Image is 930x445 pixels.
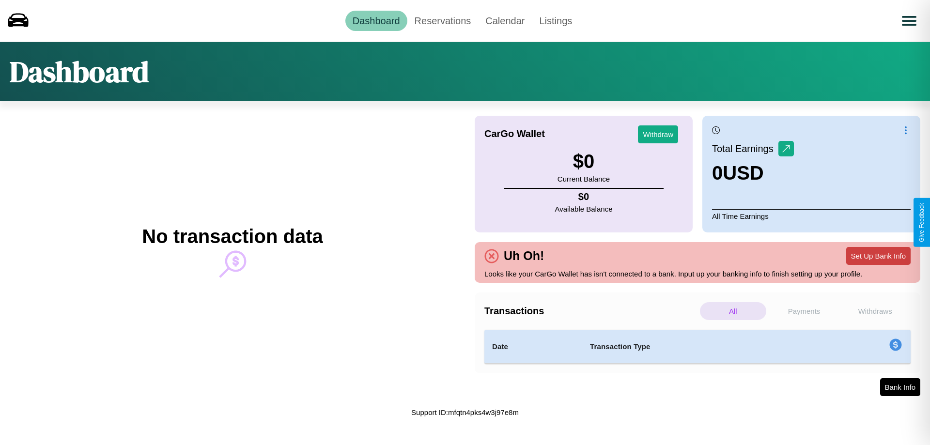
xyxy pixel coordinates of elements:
button: Withdraw [638,125,678,143]
p: All Time Earnings [712,209,911,223]
h2: No transaction data [142,226,323,247]
p: All [700,302,766,320]
p: Withdraws [842,302,908,320]
p: Looks like your CarGo Wallet has isn't connected to a bank. Input up your banking info to finish ... [484,267,911,280]
h4: CarGo Wallet [484,128,545,139]
p: Available Balance [555,202,613,215]
p: Support ID: mfqtn4pks4w3j97e8m [411,406,519,419]
h4: Transactions [484,306,697,317]
table: simple table [484,330,911,364]
a: Reservations [407,11,479,31]
div: Give Feedback [918,203,925,242]
h4: $ 0 [555,191,613,202]
h4: Transaction Type [590,341,810,353]
button: Open menu [896,7,923,34]
h4: Uh Oh! [499,249,549,263]
h1: Dashboard [10,52,149,92]
button: Bank Info [880,378,920,396]
p: Payments [771,302,837,320]
a: Calendar [478,11,532,31]
h4: Date [492,341,574,353]
h3: $ 0 [558,151,610,172]
button: Set Up Bank Info [846,247,911,265]
p: Total Earnings [712,140,778,157]
h3: 0 USD [712,162,794,184]
a: Dashboard [345,11,407,31]
a: Listings [532,11,579,31]
p: Current Balance [558,172,610,185]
